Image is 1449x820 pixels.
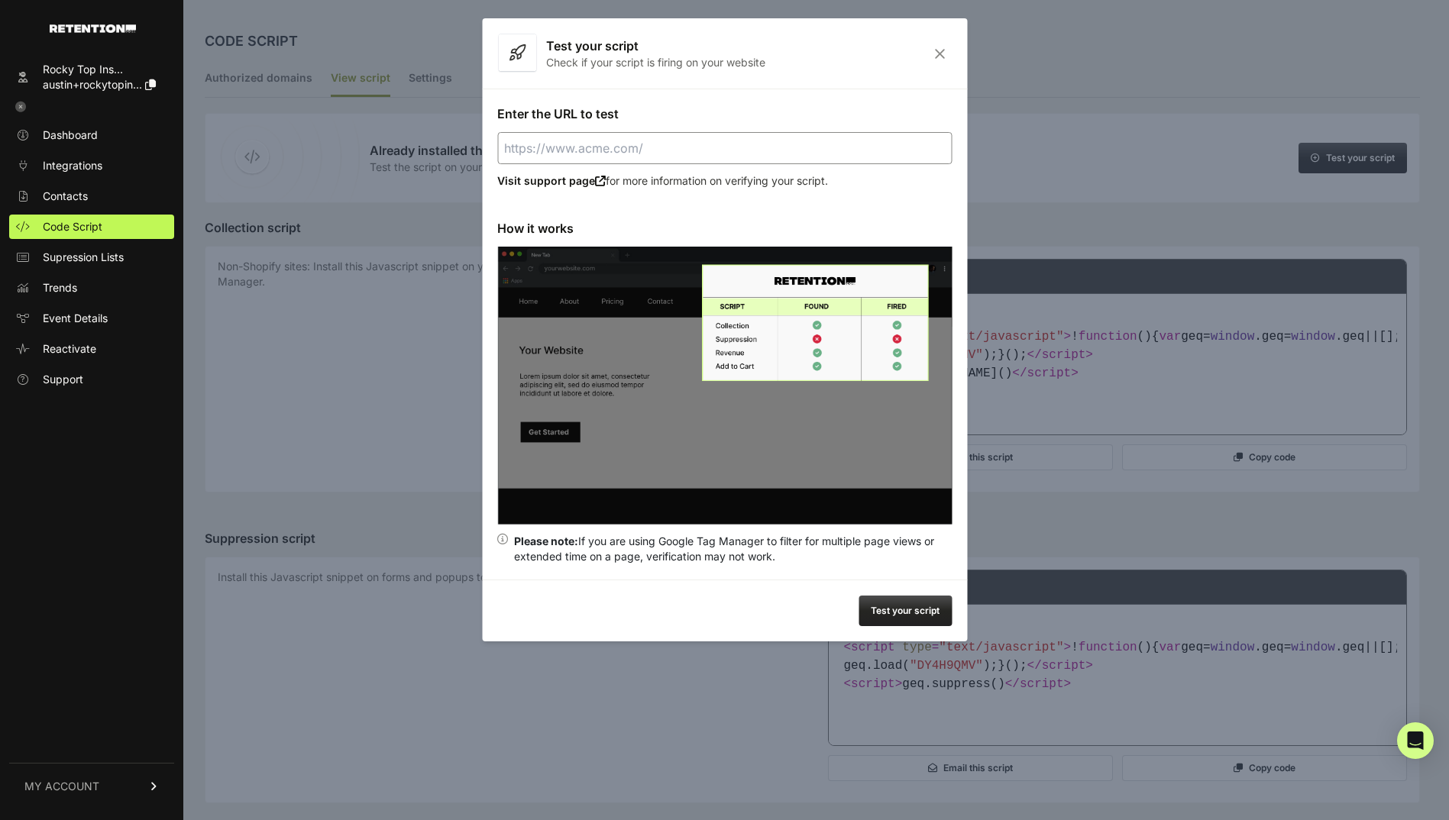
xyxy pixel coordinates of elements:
[497,173,952,189] p: for more information on verifying your script.
[546,55,765,70] p: Check if your script is firing on your website
[43,280,77,295] span: Trends
[9,245,174,270] a: Supression Lists
[9,276,174,300] a: Trends
[43,128,98,143] span: Dashboard
[497,132,952,164] input: https://www.acme.com/
[43,219,102,234] span: Code Script
[497,174,606,187] a: Visit support page
[9,123,174,147] a: Dashboard
[9,763,174,809] a: MY ACCOUNT
[9,153,174,178] a: Integrations
[514,534,952,564] div: If you are using Google Tag Manager to filter for multiple page views or extended time on a page,...
[9,215,174,239] a: Code Script
[24,779,99,794] span: MY ACCOUNT
[43,250,124,265] span: Supression Lists
[9,184,174,208] a: Contacts
[43,311,108,326] span: Event Details
[43,62,156,77] div: Rocky Top Ins...
[546,37,765,55] h3: Test your script
[43,372,83,387] span: Support
[859,596,952,626] button: Test your script
[9,337,174,361] a: Reactivate
[928,47,952,60] i: Close
[43,158,102,173] span: Integrations
[497,219,952,237] h3: How it works
[9,306,174,331] a: Event Details
[43,341,96,357] span: Reactivate
[9,57,174,97] a: Rocky Top Ins... austin+rockytopin...
[1397,722,1434,759] div: Open Intercom Messenger
[497,106,619,121] label: Enter the URL to test
[43,189,88,204] span: Contacts
[514,534,578,547] strong: Please note:
[497,247,952,525] img: verify script installation
[50,24,136,33] img: Retention.com
[43,78,142,91] span: austin+rockytopin...
[9,367,174,392] a: Support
